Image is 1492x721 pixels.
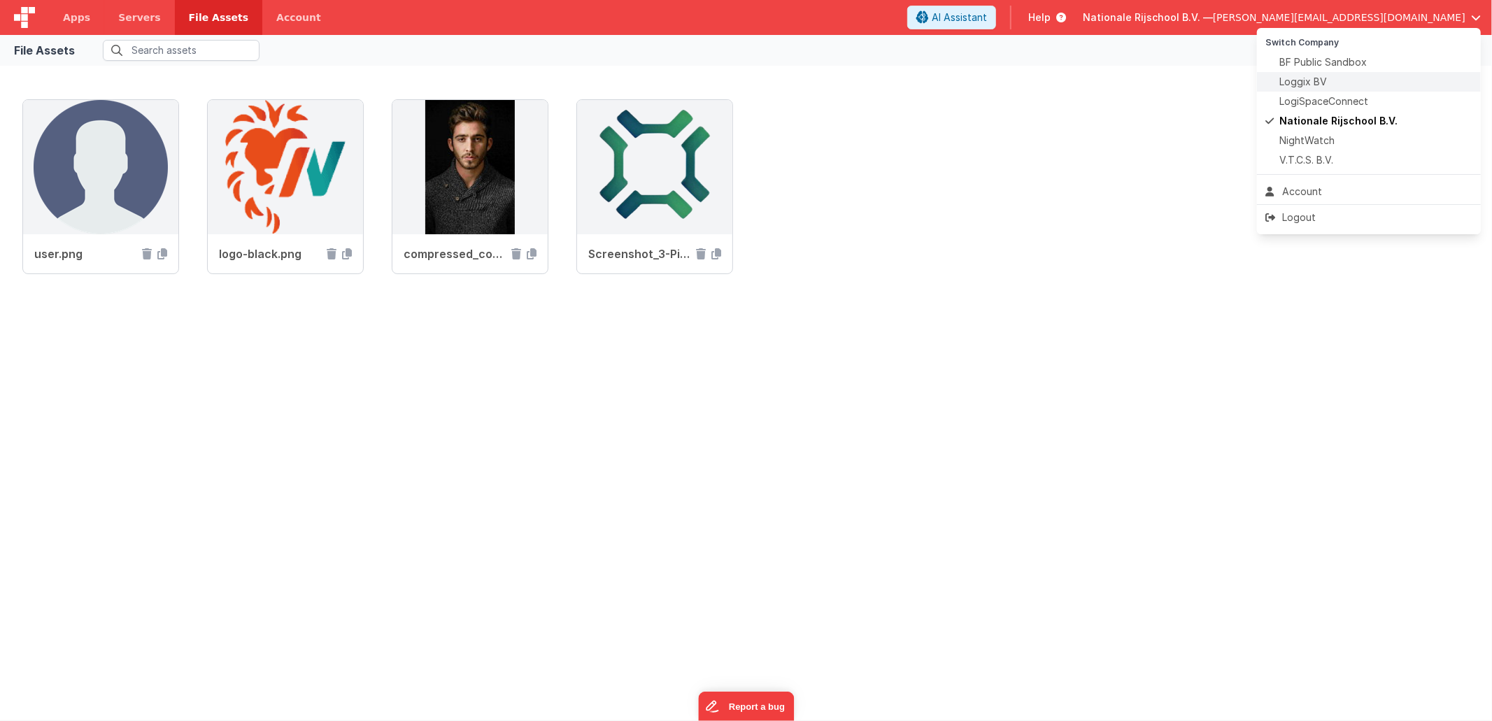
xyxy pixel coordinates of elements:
h5: Switch Company [1265,38,1472,47]
span: NightWatch [1279,134,1335,148]
div: Account [1265,185,1472,199]
span: BF Public Sandbox [1279,55,1367,69]
iframe: Marker.io feedback button [698,692,794,721]
span: Nationale Rijschool B.V. [1279,114,1398,128]
span: Loggix BV [1279,75,1327,89]
div: Logout [1265,210,1472,224]
span: V.T.C.S. B.V. [1279,153,1333,167]
span: LogiSpaceConnect [1279,94,1368,108]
